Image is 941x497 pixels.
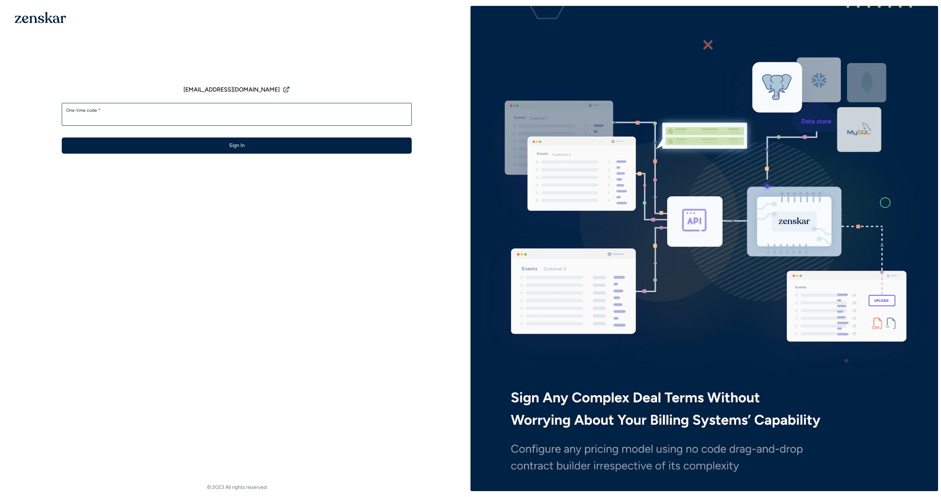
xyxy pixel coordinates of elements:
label: One-time code * [66,107,407,113]
button: Sign In [62,137,412,154]
img: 1OGAJ2xQqyY4LXKgY66KYq0eOWRCkrZdAb3gUhuVAqdWPZE9SRJmCz+oDMSn4zDLXe31Ii730ItAGKgCKgCCgCikA4Av8PJUP... [15,12,66,23]
footer: © 2023 All rights reserved [3,484,470,491]
span: [EMAIL_ADDRESS][DOMAIN_NAME] [183,85,280,94]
